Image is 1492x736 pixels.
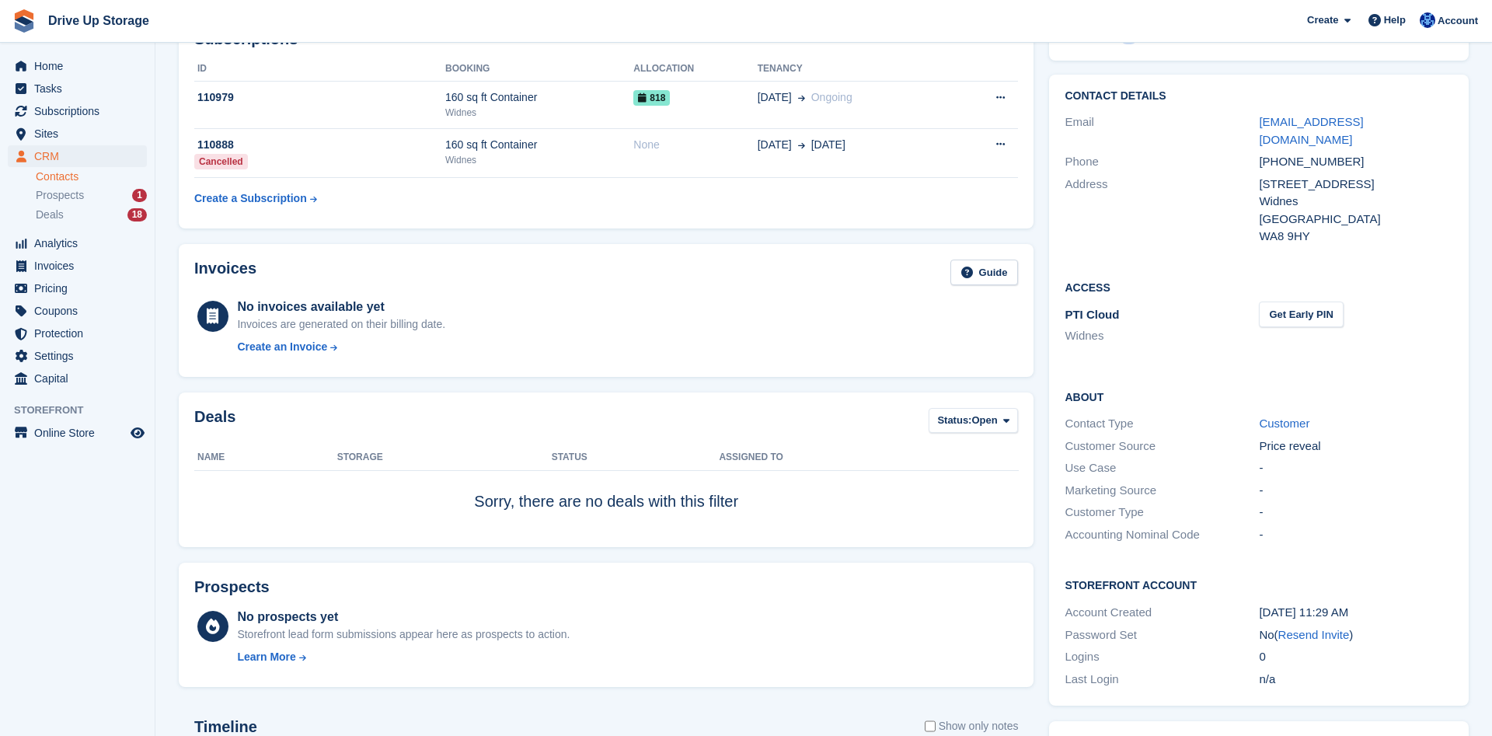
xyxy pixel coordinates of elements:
th: Booking [445,57,633,82]
a: menu [8,232,147,254]
span: Home [34,55,127,77]
div: - [1259,482,1453,500]
th: Allocation [633,57,757,82]
span: Pricing [34,277,127,299]
div: Customer Type [1065,504,1259,521]
a: menu [8,277,147,299]
a: menu [8,255,147,277]
a: menu [8,323,147,344]
a: Create a Subscription [194,184,317,213]
div: Price reveal [1259,438,1453,455]
div: Accounting Nominal Code [1065,526,1259,544]
div: [GEOGRAPHIC_DATA] [1259,211,1453,228]
div: [DATE] 11:29 AM [1259,604,1453,622]
span: Sorry, there are no deals with this filter [474,493,738,510]
div: No invoices available yet [237,298,445,316]
span: Status: [937,413,971,428]
div: n/a [1259,671,1453,689]
a: menu [8,78,147,99]
img: Widnes Team [1420,12,1435,28]
div: 110888 [194,137,445,153]
div: Password Set [1065,626,1259,644]
div: 0 [1259,648,1453,666]
div: Account Created [1065,604,1259,622]
a: menu [8,422,147,444]
button: Get Early PIN [1259,302,1343,327]
div: Widnes [445,106,633,120]
a: menu [8,123,147,145]
div: - [1259,459,1453,477]
h2: Contact Details [1065,90,1453,103]
div: 18 [127,208,147,221]
a: menu [8,55,147,77]
span: Ongoing [811,91,852,103]
span: Sites [34,123,127,145]
span: Tasks [34,78,127,99]
div: Invoices are generated on their billing date. [237,316,445,333]
a: menu [8,145,147,167]
a: Prospects 1 [36,187,147,204]
a: Drive Up Storage [42,8,155,33]
span: [DATE] [758,137,792,153]
div: Use Case [1065,459,1259,477]
div: Phone [1065,153,1259,171]
div: Storefront lead form submissions appear here as prospects to action. [237,626,570,643]
h2: Deals [194,408,235,437]
span: [DATE] [811,137,845,153]
h2: Access [1065,279,1453,295]
a: Create an Invoice [237,339,445,355]
div: - [1259,504,1453,521]
span: Subscriptions [34,100,127,122]
div: 1 [132,189,147,202]
span: Storefront [14,403,155,418]
span: Help [1384,12,1406,28]
h2: Storefront Account [1065,577,1453,592]
span: Invoices [34,255,127,277]
th: ID [194,57,445,82]
label: Show only notes [925,718,1019,734]
div: Contact Type [1065,415,1259,433]
div: None [633,137,757,153]
span: Analytics [34,232,127,254]
span: 818 [633,90,670,106]
a: Guide [950,260,1019,285]
h2: Timeline [194,718,257,736]
span: ( ) [1274,628,1354,641]
img: stora-icon-8386f47178a22dfd0bd8f6a31ec36ba5ce8667c1dd55bd0f319d3a0aa187defe.svg [12,9,36,33]
div: 160 sq ft Container [445,89,633,106]
span: Prospects [36,188,84,203]
a: Customer [1259,417,1309,430]
th: Status [552,445,720,470]
span: Online Store [34,422,127,444]
span: Create [1307,12,1338,28]
li: Widnes [1065,327,1259,345]
a: [EMAIL_ADDRESS][DOMAIN_NAME] [1259,115,1363,146]
div: No [1259,626,1453,644]
div: - [1259,526,1453,544]
button: Status: Open [929,408,1018,434]
a: Contacts [36,169,147,184]
span: Account [1438,13,1478,29]
span: CRM [34,145,127,167]
span: Deals [36,208,64,222]
span: Open [971,413,997,428]
div: WA8 9HY [1259,228,1453,246]
a: menu [8,300,147,322]
div: Email [1065,113,1259,148]
div: Marketing Source [1065,482,1259,500]
span: Capital [34,368,127,389]
div: Create an Invoice [237,339,327,355]
div: Last Login [1065,671,1259,689]
a: menu [8,100,147,122]
th: Name [194,445,337,470]
a: Deals 18 [36,207,147,223]
div: Widnes [1259,193,1453,211]
span: PTI Cloud [1065,308,1119,321]
div: [PHONE_NUMBER] [1259,153,1453,171]
input: Show only notes [925,718,936,734]
div: Cancelled [194,154,248,169]
span: Protection [34,323,127,344]
span: Coupons [34,300,127,322]
div: 110979 [194,89,445,106]
th: Assigned to [719,445,1018,470]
